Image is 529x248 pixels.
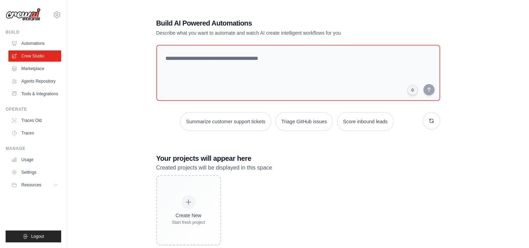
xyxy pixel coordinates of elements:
button: Summarize customer support tickets [180,112,271,131]
p: Describe what you want to automate and watch AI create intelligent workflows for you [156,29,391,36]
a: Settings [8,167,61,178]
a: Marketplace [8,63,61,74]
div: Build [6,29,61,35]
a: Tools & Integrations [8,88,61,99]
a: Usage [8,154,61,165]
div: Manage [6,146,61,151]
a: Traces Old [8,115,61,126]
button: Score inbound leads [337,112,394,131]
img: Logo [6,8,41,21]
span: Resources [21,182,41,188]
button: Logout [6,230,61,242]
a: Automations [8,38,61,49]
p: Created projects will be displayed in this space [156,163,440,172]
a: Traces [8,128,61,139]
div: Operate [6,106,61,112]
h3: Your projects will appear here [156,153,440,163]
span: Logout [31,234,44,239]
button: Get new suggestions [423,112,440,130]
a: Crew Studio [8,50,61,62]
h1: Build AI Powered Automations [156,18,391,28]
div: Create New [172,212,205,219]
a: Agents Repository [8,76,61,87]
button: Click to speak your automation idea [407,85,418,95]
div: Start fresh project [172,220,205,225]
button: Triage GitHub issues [276,112,333,131]
button: Resources [8,179,61,191]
